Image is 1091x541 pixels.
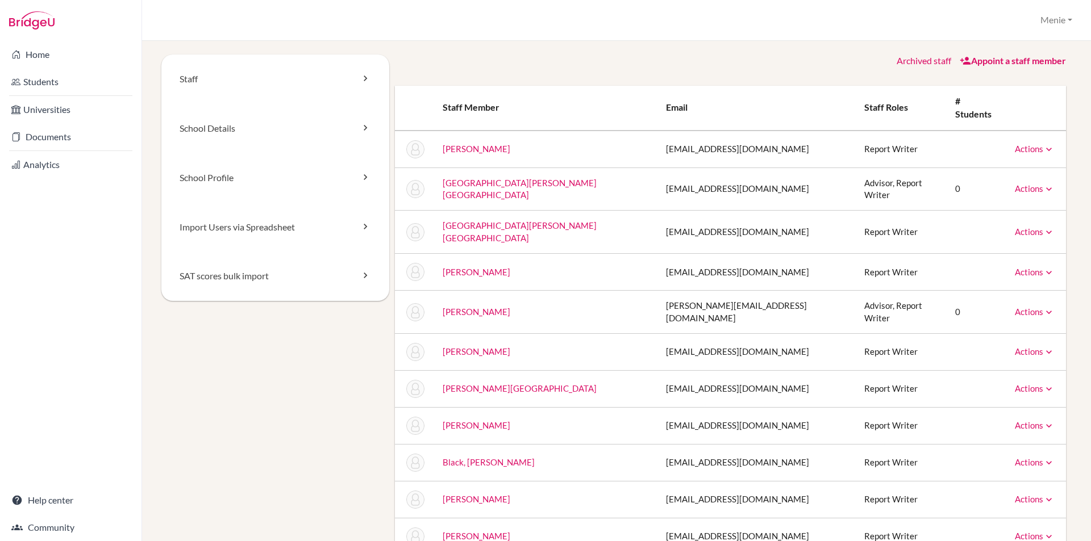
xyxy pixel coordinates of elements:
td: Advisor, Report Writer [855,167,946,211]
td: [EMAIL_ADDRESS][DOMAIN_NAME] [657,481,855,518]
img: Ronan Banks [406,417,424,435]
a: Black, [PERSON_NAME] [443,457,535,467]
td: Report Writer [855,371,946,408]
td: Report Writer [855,444,946,481]
td: Report Writer [855,254,946,291]
a: Documents [2,125,139,148]
a: Actions [1015,183,1055,194]
td: [EMAIL_ADDRESS][DOMAIN_NAME] [657,371,855,408]
a: Universities [2,98,139,121]
a: Actions [1015,383,1055,393]
a: School Details [161,104,389,153]
a: [PERSON_NAME] [443,420,510,430]
a: Community [2,516,139,539]
td: [EMAIL_ADDRESS][DOMAIN_NAME] [657,444,855,481]
a: Actions [1015,144,1055,154]
td: [EMAIL_ADDRESS][DOMAIN_NAME] [657,131,855,168]
a: Appoint a staff member [960,55,1066,66]
td: Report Writer [855,481,946,518]
a: Actions [1015,307,1055,317]
img: Bridge-U [9,11,55,30]
a: Actions [1015,267,1055,277]
img: Chris Andrews [406,303,424,321]
td: 0 [946,167,1006,211]
a: Actions [1015,457,1055,467]
th: Email [657,86,855,131]
a: Actions [1015,227,1055,237]
a: [GEOGRAPHIC_DATA][PERSON_NAME][GEOGRAPHIC_DATA] [443,220,597,242]
button: Menie [1035,10,1077,31]
img: Rhiannon Bowering [406,490,424,509]
td: Report Writer [855,211,946,254]
a: [PERSON_NAME][GEOGRAPHIC_DATA] [443,383,597,393]
img: Charlotte Baker [406,380,424,398]
td: Report Writer [855,408,946,444]
a: [PERSON_NAME] [443,531,510,541]
a: [PERSON_NAME] [443,267,510,277]
a: [PERSON_NAME] [443,346,510,357]
a: Actions [1015,420,1055,430]
a: Archived staff [897,55,951,66]
img: Feras Abadi [406,140,424,158]
a: Actions [1015,531,1055,541]
a: Help center [2,489,139,511]
img: Victoria Addis [406,223,424,241]
a: Actions [1015,494,1055,504]
a: Import Users via Spreadsheet [161,203,389,252]
a: Actions [1015,346,1055,357]
th: # students [946,86,1006,131]
td: [PERSON_NAME][EMAIL_ADDRESS][DOMAIN_NAME] [657,291,855,334]
a: [GEOGRAPHIC_DATA][PERSON_NAME][GEOGRAPHIC_DATA] [443,178,597,200]
a: Home [2,43,139,66]
th: Staff member [434,86,657,131]
a: [PERSON_NAME] [443,494,510,504]
td: 0 [946,291,1006,334]
td: [EMAIL_ADDRESS][DOMAIN_NAME] [657,167,855,211]
td: [EMAIL_ADDRESS][DOMAIN_NAME] [657,211,855,254]
td: Advisor, Report Writer [855,291,946,334]
td: Report Writer [855,131,946,168]
img: David Annand [406,343,424,361]
td: Report Writer [855,334,946,371]
a: [PERSON_NAME] [443,144,510,154]
a: Students [2,70,139,93]
a: School Profile [161,153,389,203]
a: Staff [161,54,389,104]
img: Tarek Al Dandan [406,263,424,281]
a: Analytics [2,153,139,176]
a: SAT scores bulk import [161,251,389,301]
a: [PERSON_NAME] [443,307,510,317]
img: Ashleigh Addis [406,180,424,198]
td: [EMAIL_ADDRESS][DOMAIN_NAME] [657,408,855,444]
th: Staff roles [855,86,946,131]
td: [EMAIL_ADDRESS][DOMAIN_NAME] [657,254,855,291]
img: Graham Black [406,454,424,472]
td: [EMAIL_ADDRESS][DOMAIN_NAME] [657,334,855,371]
